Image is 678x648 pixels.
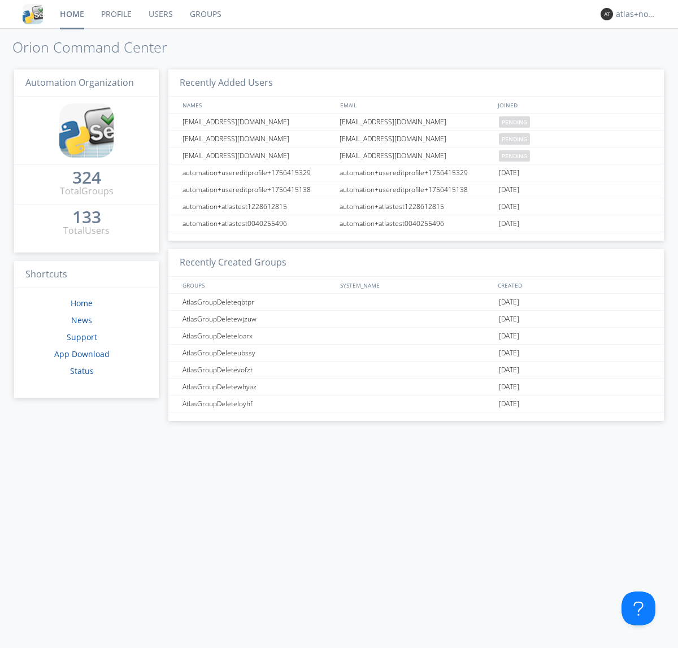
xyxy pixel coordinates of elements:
a: [EMAIL_ADDRESS][DOMAIN_NAME][EMAIL_ADDRESS][DOMAIN_NAME]pending [168,131,664,147]
div: CREATED [495,277,653,293]
a: AtlasGroupDeleteqbtpr[DATE] [168,294,664,311]
span: [DATE] [499,164,519,181]
iframe: Toggle Customer Support [621,592,655,625]
div: [EMAIL_ADDRESS][DOMAIN_NAME] [337,131,496,147]
div: [EMAIL_ADDRESS][DOMAIN_NAME] [180,147,336,164]
div: JOINED [495,97,653,113]
a: AtlasGroupDeleteloarx[DATE] [168,328,664,345]
a: automation+atlastest1228612815automation+atlastest1228612815[DATE] [168,198,664,215]
span: [DATE] [499,395,519,412]
a: Status [70,366,94,376]
a: Home [71,298,93,308]
span: [DATE] [499,198,519,215]
div: 133 [72,211,101,223]
a: App Download [54,349,110,359]
div: NAMES [180,97,334,113]
span: [DATE] [499,294,519,311]
div: AtlasGroupDeleteloarx [180,328,336,344]
a: 324 [72,172,101,185]
img: 373638.png [601,8,613,20]
span: pending [499,116,530,128]
a: AtlasGroupDeletevofzt[DATE] [168,362,664,379]
span: [DATE] [499,345,519,362]
span: Automation Organization [25,76,134,89]
span: [DATE] [499,215,519,232]
img: cddb5a64eb264b2086981ab96f4c1ba7 [23,4,43,24]
div: Total Groups [60,185,114,198]
div: GROUPS [180,277,334,293]
a: [EMAIL_ADDRESS][DOMAIN_NAME][EMAIL_ADDRESS][DOMAIN_NAME]pending [168,114,664,131]
span: pending [499,133,530,145]
div: [EMAIL_ADDRESS][DOMAIN_NAME] [180,131,336,147]
div: automation+atlastest1228612815 [180,198,336,215]
div: 324 [72,172,101,183]
div: automation+usereditprofile+1756415138 [337,181,496,198]
div: [EMAIL_ADDRESS][DOMAIN_NAME] [180,114,336,130]
div: automation+atlastest0040255496 [180,215,336,232]
span: [DATE] [499,181,519,198]
div: AtlasGroupDeleteloyhf [180,395,336,412]
a: News [71,315,92,325]
a: Support [67,332,97,342]
a: automation+usereditprofile+1756415329automation+usereditprofile+1756415329[DATE] [168,164,664,181]
div: atlas+nodispatch [616,8,658,20]
div: automation+usereditprofile+1756415329 [180,164,336,181]
div: [EMAIL_ADDRESS][DOMAIN_NAME] [337,114,496,130]
span: [DATE] [499,311,519,328]
a: automation+usereditprofile+1756415138automation+usereditprofile+1756415138[DATE] [168,181,664,198]
div: AtlasGroupDeletewjzuw [180,311,336,327]
div: automation+usereditprofile+1756415329 [337,164,496,181]
a: 133 [72,211,101,224]
a: AtlasGroupDeleteloyhf[DATE] [168,395,664,412]
a: AtlasGroupDeleteubssy[DATE] [168,345,664,362]
h3: Recently Added Users [168,69,664,97]
div: SYSTEM_NAME [337,277,495,293]
span: pending [499,150,530,162]
div: [EMAIL_ADDRESS][DOMAIN_NAME] [337,147,496,164]
div: automation+usereditprofile+1756415138 [180,181,336,198]
h3: Shortcuts [14,261,159,289]
div: AtlasGroupDeletewhyaz [180,379,336,395]
div: Total Users [63,224,110,237]
div: EMAIL [337,97,495,113]
a: AtlasGroupDeletewhyaz[DATE] [168,379,664,395]
span: [DATE] [499,379,519,395]
img: cddb5a64eb264b2086981ab96f4c1ba7 [59,103,114,158]
span: [DATE] [499,328,519,345]
span: [DATE] [499,362,519,379]
a: automation+atlastest0040255496automation+atlastest0040255496[DATE] [168,215,664,232]
h3: Recently Created Groups [168,249,664,277]
div: AtlasGroupDeleteubssy [180,345,336,361]
div: automation+atlastest1228612815 [337,198,496,215]
div: automation+atlastest0040255496 [337,215,496,232]
a: [EMAIL_ADDRESS][DOMAIN_NAME][EMAIL_ADDRESS][DOMAIN_NAME]pending [168,147,664,164]
div: AtlasGroupDeletevofzt [180,362,336,378]
div: AtlasGroupDeleteqbtpr [180,294,336,310]
a: AtlasGroupDeletewjzuw[DATE] [168,311,664,328]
